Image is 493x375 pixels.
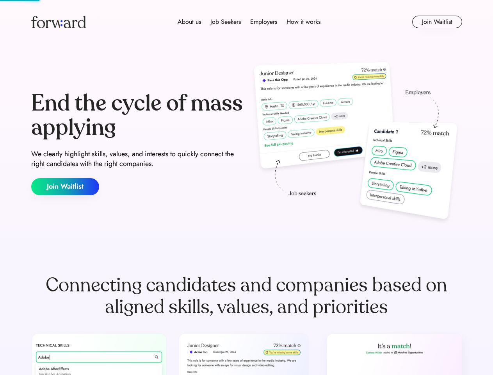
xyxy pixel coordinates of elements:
div: About us [178,17,201,27]
img: Forward logo [31,16,86,28]
div: We clearly highlight skills, values, and interests to quickly connect the right candidates with t... [31,149,244,169]
button: Join Waitlist [412,16,462,28]
div: Employers [250,17,277,27]
div: Job Seekers [210,17,241,27]
div: How it works [287,17,320,27]
button: Join Waitlist [31,178,99,195]
img: hero-image.png [250,59,462,227]
div: Connecting candidates and companies based on aligned skills, values, and priorities [31,274,462,318]
div: End the cycle of mass applying [31,91,244,139]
